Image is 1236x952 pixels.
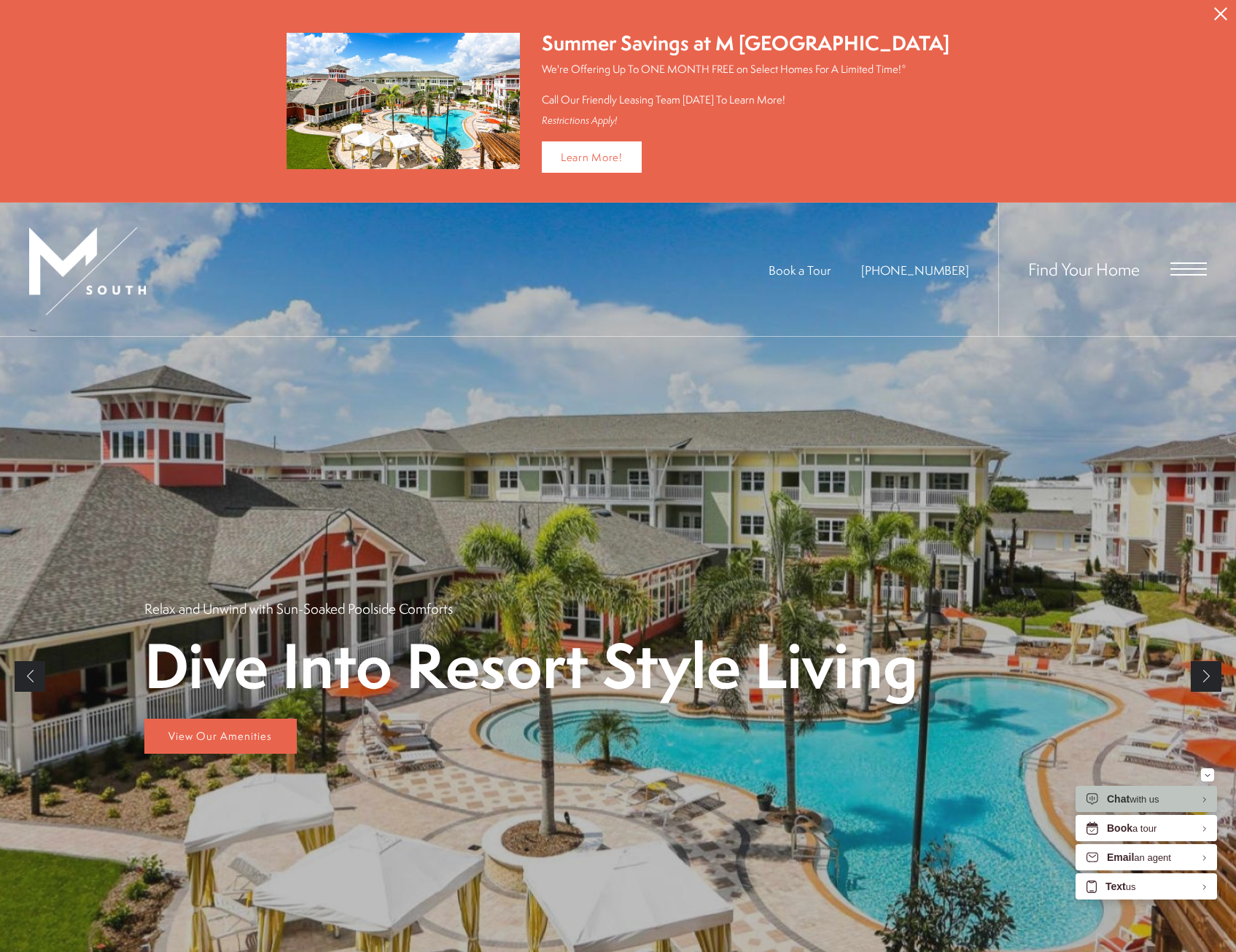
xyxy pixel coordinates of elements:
p: Dive Into Resort Style Living [144,633,918,698]
img: Summer Savings at M South Apartments [287,33,520,169]
a: View Our Amenities [144,719,297,754]
button: Open Menu [1170,262,1207,276]
a: Call Us at 813-570-8014 [861,262,969,278]
span: View Our Amenities [168,728,272,744]
a: Learn More! [542,141,642,173]
div: Summer Savings at M [GEOGRAPHIC_DATA] [542,29,949,58]
a: Next [1191,661,1221,692]
a: Book a Tour [769,262,831,278]
span: [PHONE_NUMBER] [861,262,969,278]
a: Previous [15,661,45,692]
div: Restrictions Apply! [542,114,949,127]
p: We're Offering Up To ONE MONTH FREE on Select Homes For A Limited Time!* Call Our Friendly Leasin... [542,61,949,107]
p: Relax and Unwind with Sun-Soaked Poolside Comforts [144,599,453,618]
img: MSouth [29,227,146,315]
a: Find Your Home [1028,257,1140,281]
